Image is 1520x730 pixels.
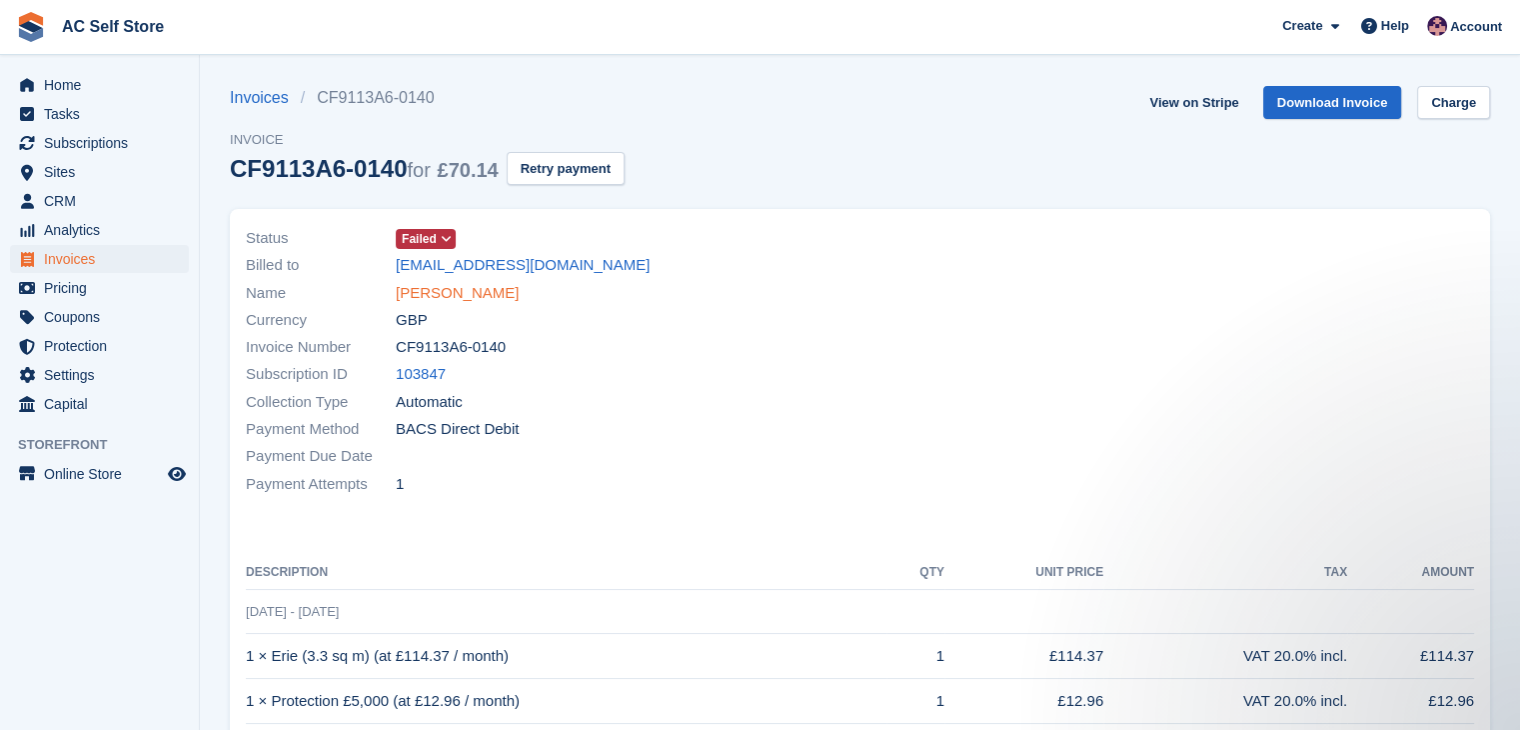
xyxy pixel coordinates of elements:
[407,159,430,181] span: for
[886,557,944,589] th: QTY
[246,282,396,305] span: Name
[10,216,189,244] a: menu
[944,634,1103,679] td: £114.37
[944,679,1103,724] td: £12.96
[396,336,506,359] span: CF9113A6-0140
[16,12,46,42] img: stora-icon-8386f47178a22dfd0bd8f6a31ec36ba5ce8667c1dd55bd0f319d3a0aa187defe.svg
[1103,645,1347,668] div: VAT 20.0% incl.
[396,309,428,332] span: GBP
[44,332,164,360] span: Protection
[1347,679,1474,724] td: £12.96
[1347,634,1474,679] td: £114.37
[44,390,164,418] span: Capital
[54,10,172,43] a: AC Self Store
[10,332,189,360] a: menu
[402,230,437,248] span: Failed
[10,390,189,418] a: menu
[230,86,625,110] nav: breadcrumbs
[44,158,164,186] span: Sites
[246,445,396,468] span: Payment Due Date
[10,303,189,331] a: menu
[507,152,625,185] button: Retry payment
[44,216,164,244] span: Analytics
[396,282,519,305] a: [PERSON_NAME]
[44,245,164,273] span: Invoices
[44,187,164,215] span: CRM
[1347,557,1474,589] th: Amount
[246,309,396,332] span: Currency
[396,418,519,441] span: BACS Direct Debit
[246,363,396,386] span: Subscription ID
[944,557,1103,589] th: Unit Price
[10,71,189,99] a: menu
[10,274,189,302] a: menu
[886,679,944,724] td: 1
[437,159,498,181] span: £70.14
[396,363,446,386] a: 103847
[1381,16,1409,36] span: Help
[246,473,396,496] span: Payment Attempts
[10,361,189,389] a: menu
[44,460,164,488] span: Online Store
[396,254,650,277] a: [EMAIL_ADDRESS][DOMAIN_NAME]
[10,129,189,157] a: menu
[230,155,499,182] div: CF9113A6-0140
[10,460,189,488] a: menu
[10,245,189,273] a: menu
[44,100,164,128] span: Tasks
[18,435,199,455] span: Storefront
[10,187,189,215] a: menu
[44,303,164,331] span: Coupons
[886,634,944,679] td: 1
[44,274,164,302] span: Pricing
[246,391,396,414] span: Collection Type
[246,227,396,250] span: Status
[230,86,301,110] a: Invoices
[246,604,339,619] span: [DATE] - [DATE]
[246,679,886,724] td: 1 × Protection £5,000 (at £12.96 / month)
[246,336,396,359] span: Invoice Number
[10,100,189,128] a: menu
[1427,16,1447,36] img: Ted Cox
[44,361,164,389] span: Settings
[1417,86,1490,119] a: Charge
[1263,86,1402,119] a: Download Invoice
[165,462,189,486] a: Preview store
[246,254,396,277] span: Billed to
[1141,86,1246,119] a: View on Stripe
[44,71,164,99] span: Home
[44,129,164,157] span: Subscriptions
[396,391,463,414] span: Automatic
[1103,557,1347,589] th: Tax
[230,130,625,150] span: Invoice
[396,473,404,496] span: 1
[246,634,886,679] td: 1 × Erie (3.3 sq m) (at £114.37 / month)
[1282,16,1322,36] span: Create
[1103,690,1347,713] div: VAT 20.0% incl.
[246,418,396,441] span: Payment Method
[246,557,886,589] th: Description
[10,158,189,186] a: menu
[1450,17,1502,37] span: Account
[396,227,456,250] a: Failed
